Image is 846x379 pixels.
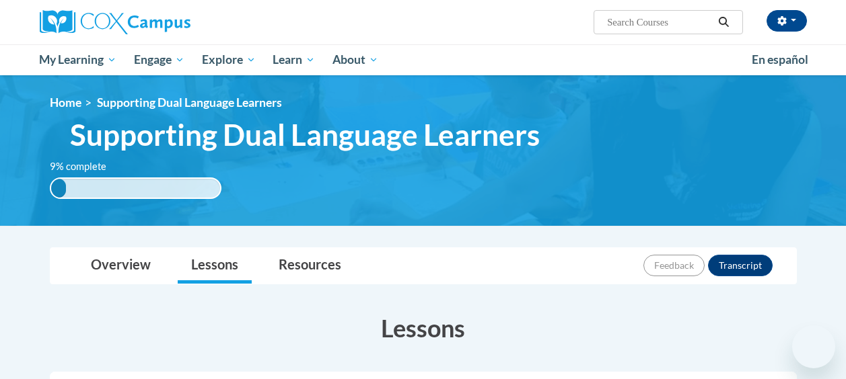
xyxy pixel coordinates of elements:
a: About [324,44,387,75]
a: Lessons [178,248,252,284]
a: En español [743,46,817,74]
a: Explore [193,44,265,75]
a: Resources [265,248,355,284]
h3: Lessons [50,311,797,345]
button: Transcript [708,255,773,276]
a: My Learning [31,44,126,75]
span: Learn [273,52,315,68]
a: Learn [264,44,324,75]
span: Engage [134,52,184,68]
button: Account Settings [767,10,807,32]
div: 9% complete [51,179,67,198]
iframe: Button to launch messaging window [792,325,835,368]
span: Supporting Dual Language Learners [70,117,540,153]
button: Feedback [643,255,705,276]
div: Main menu [30,44,817,75]
span: Explore [202,52,256,68]
input: Search Courses [606,14,713,30]
span: Supporting Dual Language Learners [97,95,282,110]
a: Home [50,95,81,110]
a: Overview [77,248,164,284]
img: Cox Campus [40,10,190,34]
label: 9% complete [50,159,127,174]
button: Search [713,14,734,30]
span: En español [752,52,808,67]
a: Cox Campus [40,10,282,34]
span: About [332,52,378,68]
a: Engage [125,44,193,75]
span: My Learning [39,52,116,68]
